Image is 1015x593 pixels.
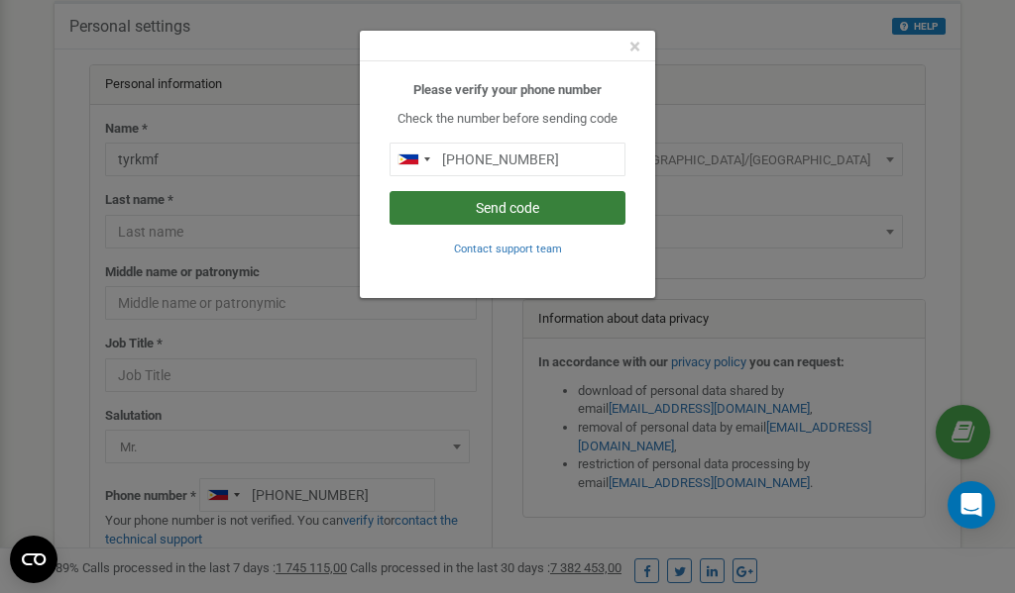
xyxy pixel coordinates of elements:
button: Open CMP widget [10,536,57,583]
small: Contact support team [454,243,562,255]
button: Send code [390,191,625,225]
a: Contact support team [454,241,562,255]
input: 0905 123 4567 [390,143,625,176]
p: Check the number before sending code [390,110,625,129]
span: × [629,35,640,58]
button: Close [629,37,640,57]
div: Telephone country code [391,144,436,175]
div: Open Intercom Messenger [948,481,995,529]
b: Please verify your phone number [413,82,602,97]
